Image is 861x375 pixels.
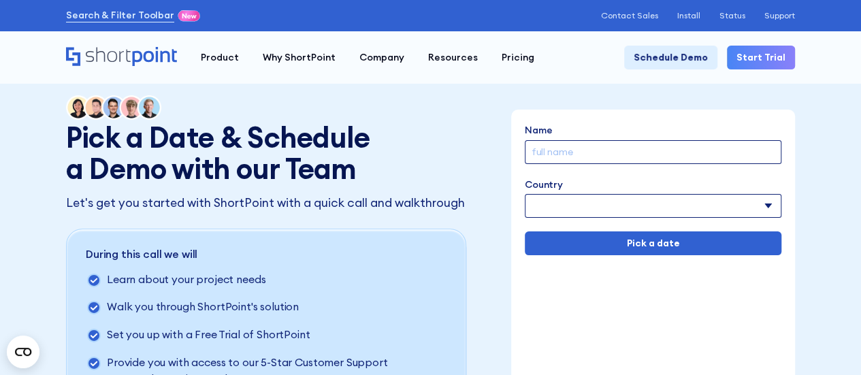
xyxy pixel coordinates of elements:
[428,50,478,65] div: Resources
[525,123,781,137] label: Name
[525,140,781,164] input: full name
[359,50,404,65] div: Company
[416,46,489,69] a: Resources
[250,46,347,69] a: Why ShortPoint
[189,46,250,69] a: Product
[86,246,408,263] p: During this call we will
[525,123,781,255] form: Demo Form
[107,299,299,317] p: Walk you through ShortPoint's solution
[525,178,781,192] label: Country
[66,8,174,22] a: Search & Filter Toolbar
[66,194,485,212] p: Let's get you started with ShortPoint with a quick call and walkthrough
[502,50,534,65] div: Pricing
[793,310,861,375] iframe: Chat Widget
[525,231,781,255] input: Pick a date
[601,11,658,20] a: Contact Sales
[201,50,239,65] div: Product
[347,46,416,69] a: Company
[489,46,546,69] a: Pricing
[107,327,310,345] p: Set you up with a Free Trial of ShortPoint
[677,11,700,20] a: Install
[624,46,717,69] a: Schedule Demo
[727,46,795,69] a: Start Trial
[7,336,39,368] button: Open CMP widget
[263,50,336,65] div: Why ShortPoint
[66,122,380,184] h1: Pick a Date & Schedule a Demo with our Team
[66,47,177,67] a: Home
[764,11,795,20] a: Support
[107,272,265,289] p: Learn about your project needs
[719,11,745,20] a: Status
